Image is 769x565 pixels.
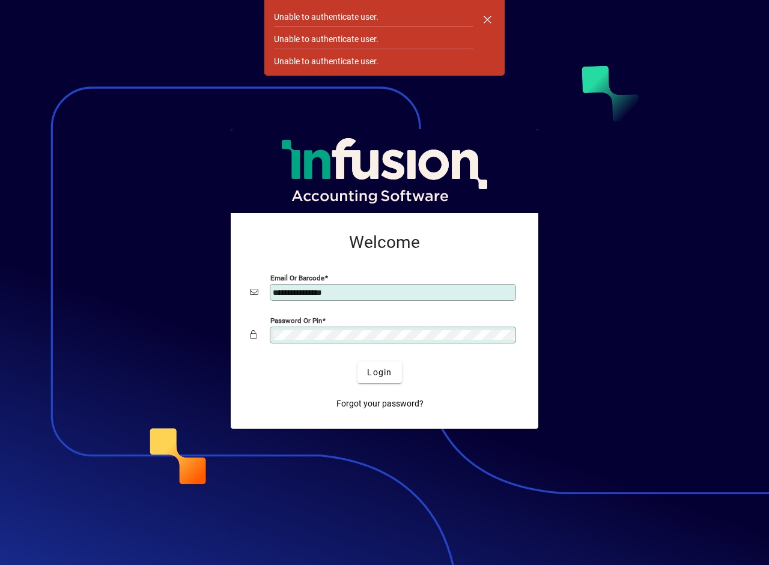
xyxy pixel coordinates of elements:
span: Forgot your password? [336,397,424,410]
button: Login [357,361,401,383]
mat-label: Password or Pin [270,316,322,325]
a: Forgot your password? [332,393,428,414]
span: Login [367,366,392,379]
h2: Welcome [250,232,519,253]
div: Unable to authenticate user. [274,33,378,46]
button: Dismiss [473,5,502,34]
div: Unable to authenticate user. [274,11,378,23]
div: Unable to authenticate user. [274,55,378,68]
mat-label: Email or Barcode [270,274,324,282]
